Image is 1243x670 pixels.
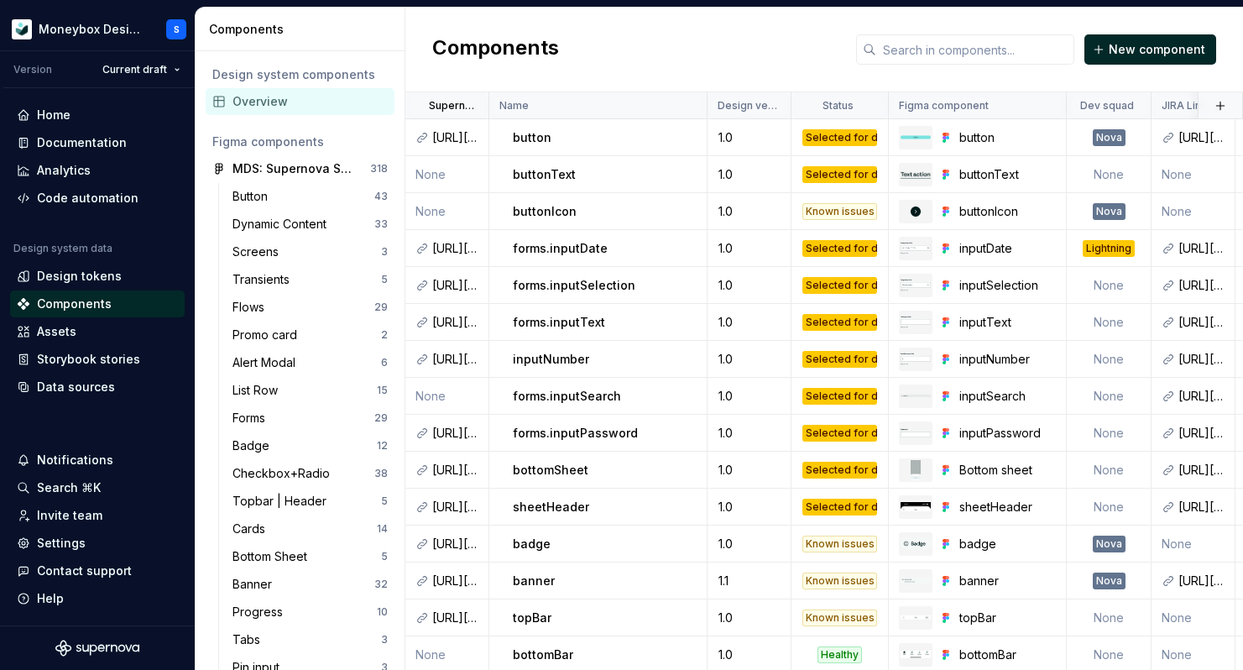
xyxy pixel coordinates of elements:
td: None [1067,415,1152,452]
div: 43 [374,190,388,203]
a: Bottom Sheet5 [226,543,394,570]
div: Known issues [802,536,877,552]
div: Alert Modal [232,354,302,371]
div: Components [37,296,112,312]
span: Current draft [102,63,167,76]
a: Badge12 [226,432,394,459]
div: banner [959,573,1056,589]
td: None [405,156,489,193]
img: inputDate [901,242,931,254]
p: buttonIcon [513,203,577,220]
div: [URL][DOMAIN_NAME] [432,573,478,589]
button: Search ⌘K [10,474,185,501]
div: [URL][DOMAIN_NAME] [1178,240,1225,257]
td: None [1067,599,1152,636]
h2: Components [432,34,559,65]
a: Invite team [10,502,185,529]
div: Transients [232,271,296,288]
div: inputSearch [959,388,1056,405]
div: topBar [959,610,1056,626]
td: None [1067,156,1152,193]
div: 14 [377,522,388,536]
a: Storybook stories [10,346,185,373]
div: Figma components [212,133,388,150]
div: Known issues [802,203,877,220]
div: 6 [381,356,388,369]
div: inputDate [959,240,1056,257]
a: Banner32 [226,571,394,598]
a: Analytics [10,157,185,184]
a: Dynamic Content33 [226,211,394,238]
div: 5 [381,495,388,508]
input: Search in components... [876,34,1074,65]
div: Screens [232,243,285,260]
img: buttonText [901,165,931,183]
div: 1.0 [708,499,790,516]
button: Moneybox Design SystemS [3,11,191,47]
div: Analytics [37,162,91,179]
div: Banner [232,576,279,593]
div: Version [13,63,52,76]
div: [URL][DOMAIN_NAME] [432,536,478,552]
div: badge [959,536,1056,552]
div: Progress [232,604,290,620]
p: buttonText [513,166,576,183]
div: inputText [959,314,1056,331]
p: Design version [718,99,777,113]
td: None [1152,156,1235,193]
a: Transients5 [226,266,394,293]
div: 29 [374,301,388,314]
p: sheetHeader [513,499,589,516]
p: Dev squad [1080,99,1134,113]
a: Components [10,291,185,317]
a: Alert Modal6 [226,349,394,376]
div: 318 [370,162,388,175]
div: Checkbox+Radio [232,465,337,482]
div: 1.0 [708,388,790,405]
div: 10 [377,605,388,619]
div: Selected for development [802,425,877,442]
div: 1.0 [708,277,790,294]
div: Storybook stories [37,351,140,368]
div: [URL][DOMAIN_NAME] [432,610,478,626]
p: banner [513,573,555,589]
p: forms.inputText [513,314,605,331]
div: Assets [37,323,76,340]
td: None [1152,599,1235,636]
div: [URL][DOMAIN_NAME] [1178,351,1225,368]
p: forms.inputDate [513,240,608,257]
div: [URL][DOMAIN_NAME] [1178,388,1225,405]
div: buttonText [959,166,1056,183]
div: Promo card [232,327,304,343]
div: Nova [1093,203,1125,220]
p: Name [499,99,529,113]
div: Code automation [37,190,138,207]
div: Badge [232,437,276,454]
div: Help [37,590,64,607]
div: MDS: Supernova Sync [232,160,358,177]
div: [URL][DOMAIN_NAME] [1178,462,1225,479]
img: banner [901,578,931,584]
a: Settings [10,530,185,557]
p: forms.inputSearch [513,388,621,405]
p: forms.inputSelection [513,277,635,294]
div: 1.0 [708,166,790,183]
a: Screens3 [226,238,394,265]
a: List Row15 [226,377,394,404]
p: button [513,129,551,146]
div: List Row [232,382,285,399]
a: MDS: Supernova Sync318 [206,155,394,182]
div: Home [37,107,71,123]
div: Design system components [212,66,388,83]
td: None [1067,304,1152,341]
img: topBar [901,615,931,620]
div: bottomBar [959,646,1056,663]
div: Lightning [1083,240,1135,257]
a: Supernova Logo [55,640,139,657]
p: bottomBar [513,646,573,663]
a: Code automation [10,185,185,212]
span: New component [1109,41,1205,58]
div: [URL][DOMAIN_NAME] [1178,425,1225,442]
div: [URL][DOMAIN_NAME] [432,240,478,257]
div: Selected for development [802,129,877,146]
